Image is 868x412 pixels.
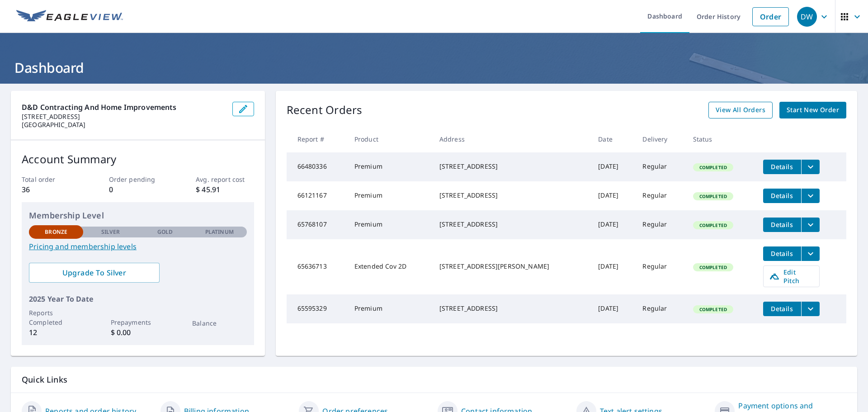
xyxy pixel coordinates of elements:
a: Start New Order [779,102,846,118]
td: Premium [347,210,432,239]
span: Details [769,191,796,200]
td: Regular [635,239,685,294]
p: Reports Completed [29,308,83,327]
p: Membership Level [29,209,247,222]
td: Regular [635,181,685,210]
td: Premium [347,181,432,210]
td: 65768107 [287,210,347,239]
button: filesDropdownBtn-65768107 [801,218,820,232]
span: View All Orders [716,104,765,116]
p: Gold [157,228,173,236]
img: EV Logo [16,10,123,24]
button: filesDropdownBtn-66480336 [801,160,820,174]
p: 12 [29,327,83,338]
p: Bronze [45,228,67,236]
button: detailsBtn-65636713 [763,246,801,261]
td: Premium [347,152,432,181]
td: [DATE] [591,210,635,239]
span: Details [769,220,796,229]
button: detailsBtn-65595329 [763,302,801,316]
button: filesDropdownBtn-66121167 [801,189,820,203]
span: Details [769,304,796,313]
span: Edit Pitch [769,268,814,285]
a: Edit Pitch [763,265,820,287]
td: 65636713 [287,239,347,294]
th: Report # [287,126,347,152]
td: 66121167 [287,181,347,210]
span: Details [769,249,796,258]
a: View All Orders [708,102,773,118]
p: D&D Contracting and Home Improvements [22,102,225,113]
a: Upgrade To Silver [29,263,160,283]
td: 66480336 [287,152,347,181]
p: Quick Links [22,374,846,385]
p: Balance [192,318,246,328]
p: Recent Orders [287,102,363,118]
span: Completed [694,222,732,228]
span: Upgrade To Silver [36,268,152,278]
td: Regular [635,294,685,323]
th: Address [432,126,591,152]
th: Status [686,126,756,152]
button: filesDropdownBtn-65636713 [801,246,820,261]
div: [STREET_ADDRESS] [439,191,584,200]
span: Completed [694,306,732,313]
p: $ 45.91 [196,184,254,195]
td: [DATE] [591,239,635,294]
p: $ 0.00 [111,327,165,338]
p: 36 [22,184,80,195]
th: Product [347,126,432,152]
td: [DATE] [591,181,635,210]
p: [STREET_ADDRESS] [22,113,225,121]
td: Regular [635,152,685,181]
a: Pricing and membership levels [29,241,247,252]
button: detailsBtn-66480336 [763,160,801,174]
td: 65595329 [287,294,347,323]
p: Order pending [109,175,167,184]
button: detailsBtn-65768107 [763,218,801,232]
p: Account Summary [22,151,254,167]
div: [STREET_ADDRESS] [439,162,584,171]
button: detailsBtn-66121167 [763,189,801,203]
td: Extended Cov 2D [347,239,432,294]
td: Regular [635,210,685,239]
a: Order [752,7,789,26]
span: Completed [694,264,732,270]
p: Prepayments [111,317,165,327]
th: Delivery [635,126,685,152]
p: Total order [22,175,80,184]
p: Avg. report cost [196,175,254,184]
div: [STREET_ADDRESS] [439,220,584,229]
div: DW [797,7,817,27]
div: [STREET_ADDRESS] [439,304,584,313]
th: Date [591,126,635,152]
td: Premium [347,294,432,323]
p: Silver [101,228,120,236]
button: filesDropdownBtn-65595329 [801,302,820,316]
span: Completed [694,193,732,199]
td: [DATE] [591,152,635,181]
h1: Dashboard [11,58,857,77]
span: Completed [694,164,732,170]
p: Platinum [205,228,234,236]
span: Details [769,162,796,171]
span: Start New Order [787,104,839,116]
div: [STREET_ADDRESS][PERSON_NAME] [439,262,584,271]
p: 0 [109,184,167,195]
p: 2025 Year To Date [29,294,247,304]
p: [GEOGRAPHIC_DATA] [22,121,225,129]
td: [DATE] [591,294,635,323]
